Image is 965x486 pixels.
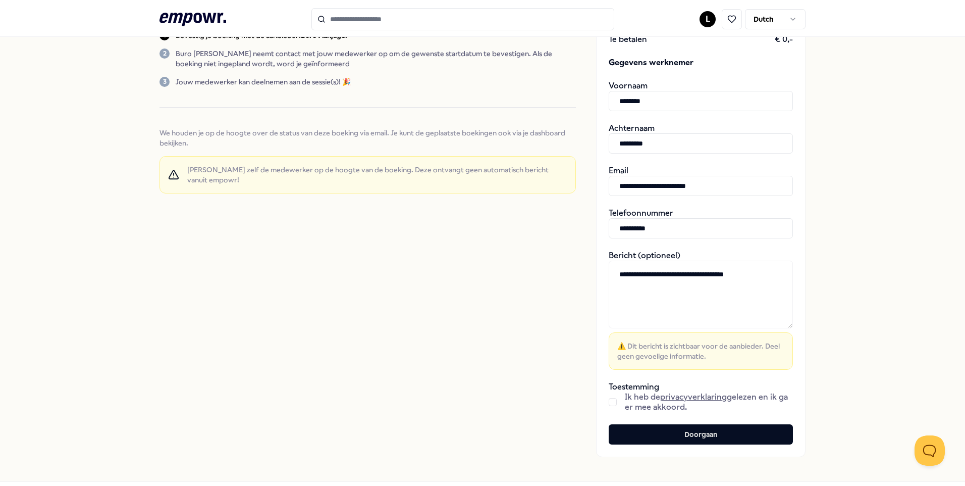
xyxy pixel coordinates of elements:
input: Search for products, categories or subcategories [311,8,614,30]
span: ⚠️ Dit bericht is zichtbaar voor de aanbieder. Deel geen gevoelige informatie. [617,341,784,361]
div: 2 [159,48,170,59]
iframe: Help Scout Beacon - Open [915,435,945,466]
div: Email [609,166,793,196]
div: 1 [159,30,170,40]
div: Toestemming [609,382,793,412]
span: We houden je op de hoogte over de status van deze boeking via email. Je kunt de geplaatste boekin... [159,128,576,148]
div: Achternaam [609,123,793,154]
span: € 0,- [775,34,793,44]
button: Doorgaan [609,424,793,445]
p: Jouw medewerker kan deelnemen aan de sessie(s)! 🎉 [176,77,351,87]
button: L [700,11,716,27]
span: Ik heb de gelezen en ik ga er mee akkoord. [625,392,793,412]
div: Voornaam [609,81,793,111]
span: [PERSON_NAME] zelf de medewerker op de hoogte van de boeking. Deze ontvangt geen automatisch beri... [187,165,567,185]
span: Gegevens werknemer [609,57,793,69]
p: Buro [PERSON_NAME] neemt contact met jouw medewerker op om de gewenste startdatum te bevestigen. ... [176,48,576,69]
div: 3 [159,77,170,87]
a: privacyverklaring [660,392,727,402]
div: Bericht (optioneel) [609,251,793,370]
span: Te betalen [609,34,647,44]
div: Telefoonnummer [609,208,793,238]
